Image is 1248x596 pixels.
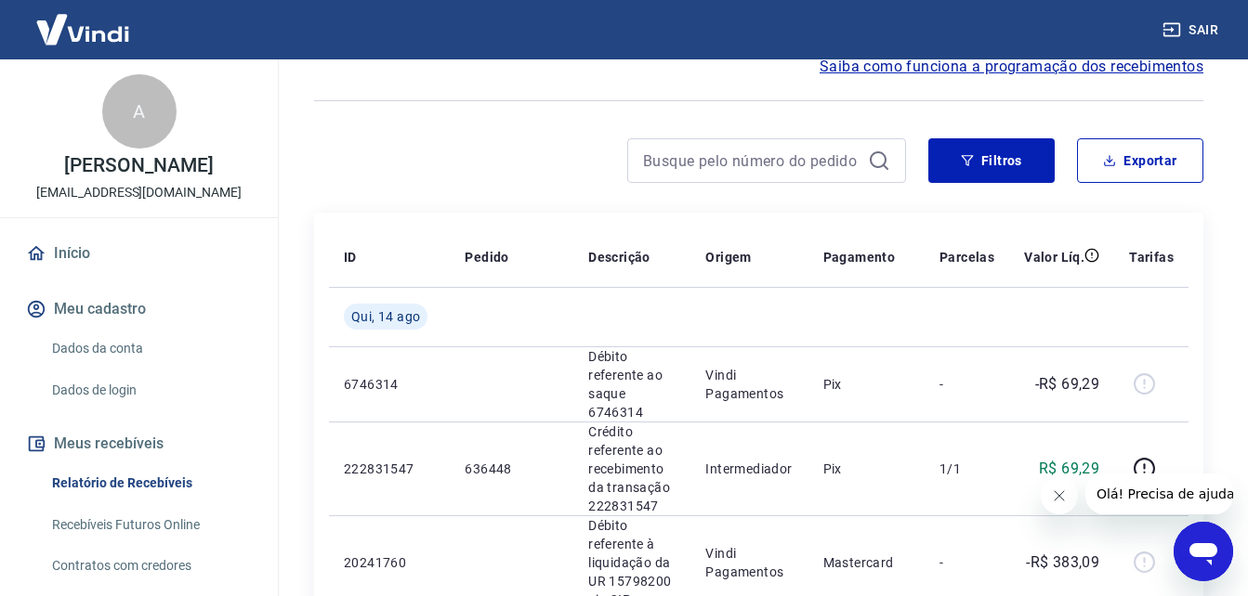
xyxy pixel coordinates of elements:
p: 20241760 [344,553,435,572]
p: Valor Líq. [1024,248,1084,266]
p: - [939,553,994,572]
p: Vindi Pagamentos [705,366,793,403]
p: Origem [705,248,751,266]
a: Contratos com credores [45,547,256,585]
iframe: Mensagem da empresa [1085,473,1233,514]
div: A [102,74,177,149]
p: -R$ 383,09 [1026,551,1099,574]
a: Relatório de Recebíveis [45,464,256,502]
button: Filtros [928,138,1055,183]
p: 1/1 [939,460,994,478]
p: ID [344,248,357,266]
p: Débito referente ao saque 6746314 [588,347,676,421]
p: [PERSON_NAME] [64,156,213,175]
img: Vindi [22,1,143,58]
p: R$ 69,29 [1039,458,1099,480]
p: Pedido [465,248,508,266]
p: Mastercard [823,553,910,572]
span: Qui, 14 ago [351,307,420,326]
p: Descrição [588,248,650,266]
p: Parcelas [939,248,994,266]
span: Olá! Precisa de ajuda? [11,13,156,28]
a: Dados da conta [45,330,256,368]
button: Exportar [1077,138,1203,183]
button: Sair [1159,13,1226,47]
p: Pagamento [823,248,896,266]
p: 222831547 [344,460,435,478]
p: Intermediador [705,460,793,478]
p: Vindi Pagamentos [705,544,793,581]
a: Saiba como funciona a programação dos recebimentos [820,56,1203,78]
button: Meus recebíveis [22,423,256,464]
iframe: Botão para abrir a janela de mensagens [1174,522,1233,581]
p: Tarifas [1129,248,1174,266]
a: Dados de login [45,371,256,409]
p: -R$ 69,29 [1035,373,1100,395]
p: Crédito referente ao recebimento da transação 222831547 [588,422,676,515]
p: - [939,375,994,394]
p: Pix [823,375,910,394]
p: [EMAIL_ADDRESS][DOMAIN_NAME] [36,183,242,202]
button: Meu cadastro [22,289,256,330]
p: 636448 [465,460,558,478]
a: Recebíveis Futuros Online [45,506,256,544]
p: Pix [823,460,910,478]
input: Busque pelo número do pedido [643,147,860,175]
p: 6746314 [344,375,435,394]
iframe: Fechar mensagem [1041,477,1078,514]
a: Início [22,233,256,274]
